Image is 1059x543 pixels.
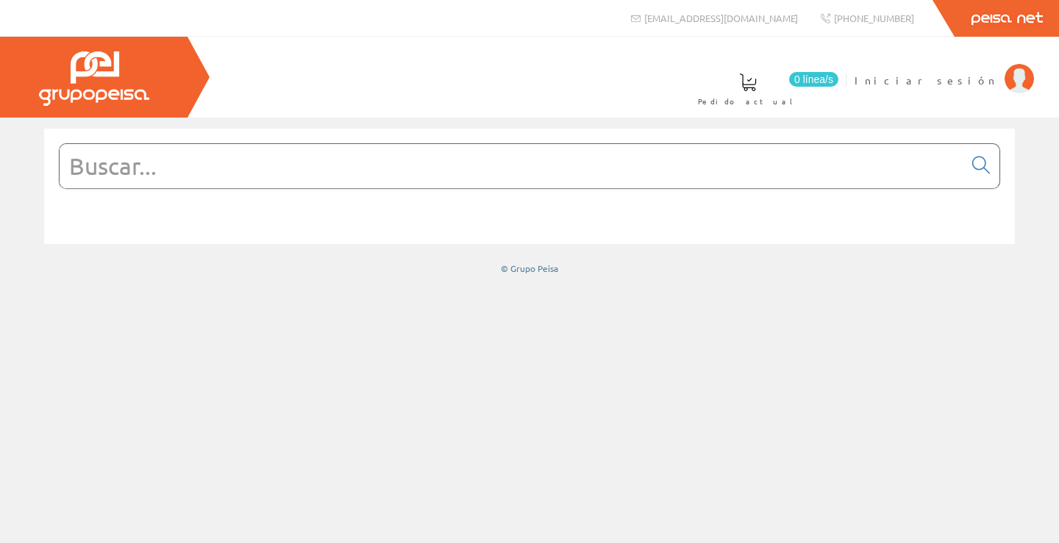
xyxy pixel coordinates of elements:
[44,262,1015,275] div: © Grupo Peisa
[698,94,798,109] span: Pedido actual
[855,73,997,87] span: Iniciar sesión
[60,144,963,188] input: Buscar...
[644,12,798,24] span: [EMAIL_ADDRESS][DOMAIN_NAME]
[789,72,838,87] span: 0 línea/s
[855,61,1034,75] a: Iniciar sesión
[834,12,914,24] span: [PHONE_NUMBER]
[39,51,149,106] img: Grupo Peisa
